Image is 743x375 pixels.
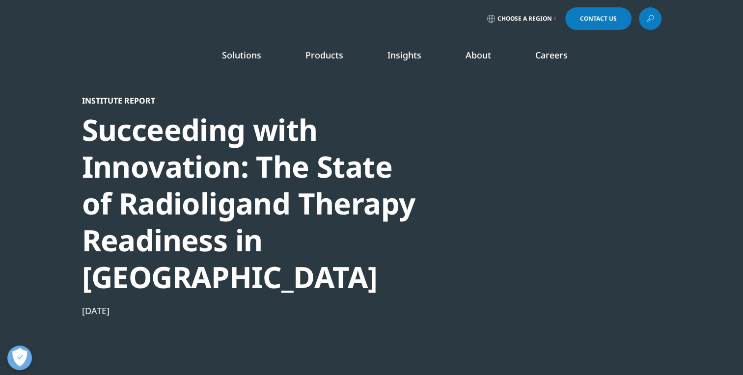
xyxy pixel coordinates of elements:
[165,34,661,80] nav: Primary
[82,305,419,317] div: [DATE]
[82,111,419,295] div: Succeeding with Innovation: The State of Radioligand Therapy Readiness in [GEOGRAPHIC_DATA]
[387,49,421,61] a: Insights
[535,49,568,61] a: Careers
[466,49,491,61] a: About
[497,15,552,23] span: Choose a Region
[222,49,261,61] a: Solutions
[7,346,32,370] button: Open Preferences
[305,49,343,61] a: Products
[82,96,419,106] div: Institute Report
[580,16,617,22] span: Contact Us
[565,7,632,30] a: Contact Us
